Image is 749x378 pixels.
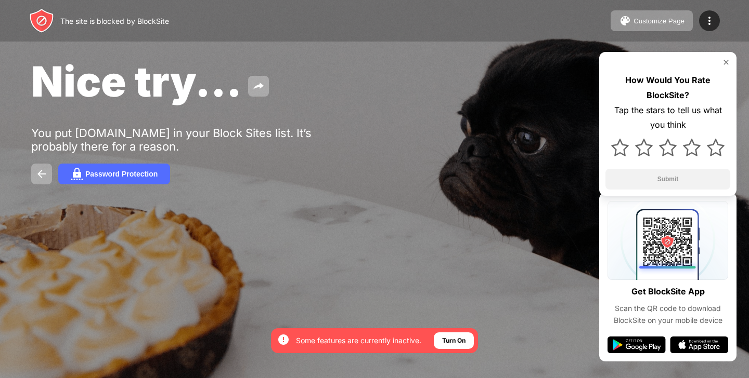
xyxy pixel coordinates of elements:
[31,126,353,153] div: You put [DOMAIN_NAME] in your Block Sites list. It’s probably there for a reason.
[252,80,265,92] img: share.svg
[635,139,653,156] img: star.svg
[683,139,701,156] img: star.svg
[277,333,290,346] img: error-circle-white.svg
[722,58,730,66] img: rate-us-close.svg
[707,139,725,156] img: star.svg
[605,103,730,133] div: Tap the stars to tell us what you think
[608,303,728,326] div: Scan the QR code to download BlockSite on your mobile device
[85,170,158,178] div: Password Protection
[608,336,666,353] img: google-play.svg
[35,168,48,180] img: back.svg
[605,73,730,103] div: How Would You Rate BlockSite?
[58,164,170,184] button: Password Protection
[634,17,685,25] div: Customize Page
[605,169,730,190] button: Submit
[60,17,169,25] div: The site is blocked by BlockSite
[619,15,631,27] img: pallet.svg
[442,335,466,346] div: Turn On
[670,336,728,353] img: app-store.svg
[31,56,242,106] span: Nice try...
[611,10,693,31] button: Customize Page
[631,284,705,299] div: Get BlockSite App
[611,139,629,156] img: star.svg
[71,168,83,180] img: password.svg
[296,335,421,346] div: Some features are currently inactive.
[29,8,54,33] img: header-logo.svg
[703,15,716,27] img: menu-icon.svg
[659,139,677,156] img: star.svg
